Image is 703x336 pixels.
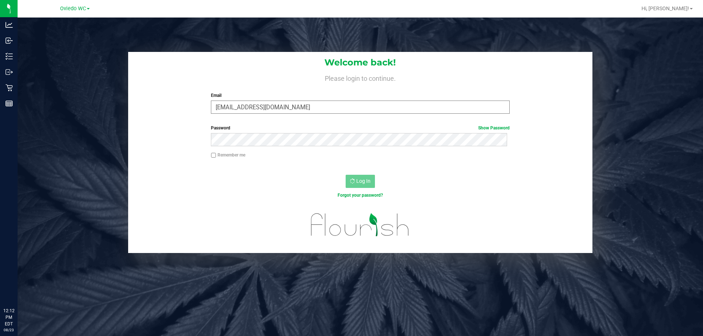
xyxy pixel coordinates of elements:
[641,5,689,11] span: Hi, [PERSON_NAME]!
[3,307,14,327] p: 12:12 PM EDT
[7,278,29,299] iframe: Resource center
[5,21,13,29] inline-svg: Analytics
[478,125,510,131] a: Show Password
[5,68,13,76] inline-svg: Outbound
[5,37,13,44] inline-svg: Inbound
[5,84,13,91] inline-svg: Retail
[60,5,86,12] span: Oviedo WC
[3,327,14,333] p: 08/23
[128,58,592,67] h1: Welcome back!
[5,100,13,107] inline-svg: Reports
[211,152,245,158] label: Remember me
[5,53,13,60] inline-svg: Inventory
[211,125,230,131] span: Password
[211,92,509,99] label: Email
[211,153,216,158] input: Remember me
[22,276,30,285] iframe: Resource center unread badge
[128,73,592,82] h4: Please login to continue.
[346,175,375,188] button: Log In
[338,193,383,198] a: Forgot your password?
[302,206,418,243] img: flourish_logo.svg
[356,178,371,184] span: Log In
